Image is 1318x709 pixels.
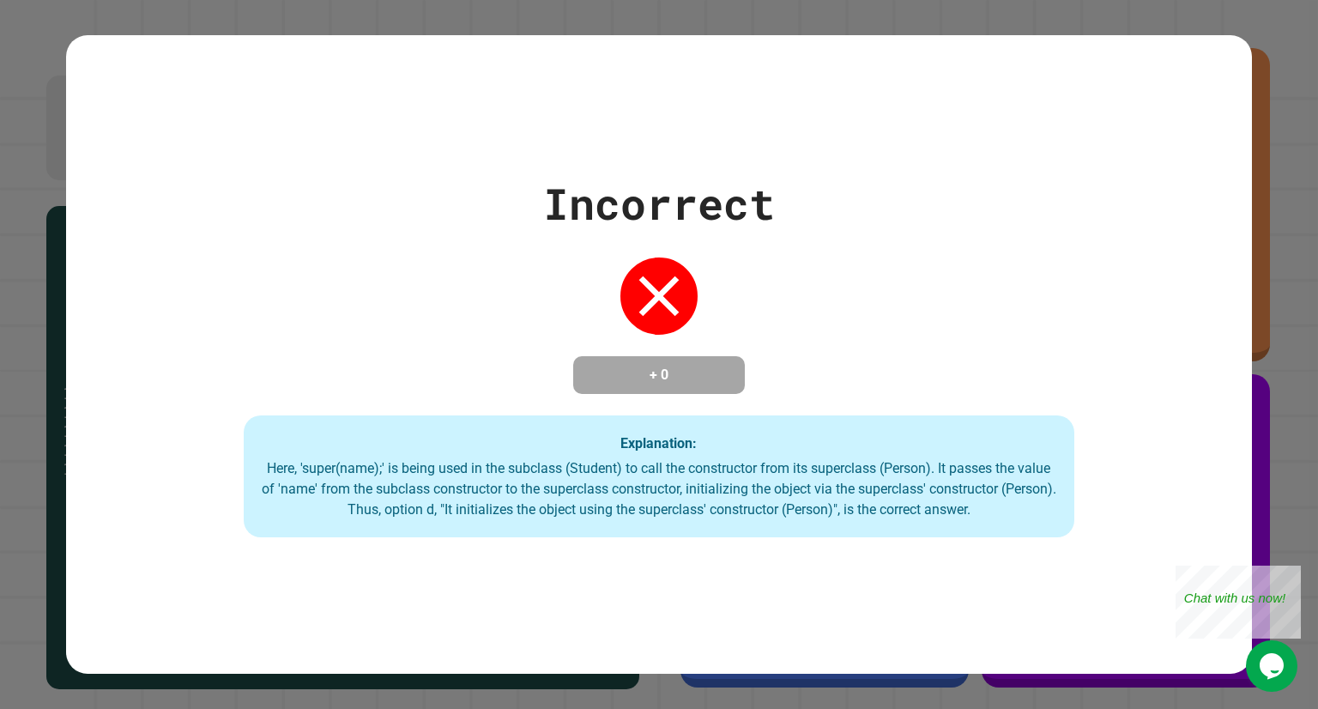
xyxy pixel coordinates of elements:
iframe: chat widget [1246,640,1301,692]
div: Here, 'super(name);' is being used in the subclass (Student) to call the constructor from its sup... [261,458,1057,520]
iframe: chat widget [1176,566,1301,639]
strong: Explanation: [620,435,697,451]
h4: + 0 [590,365,728,385]
div: Incorrect [543,172,775,236]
